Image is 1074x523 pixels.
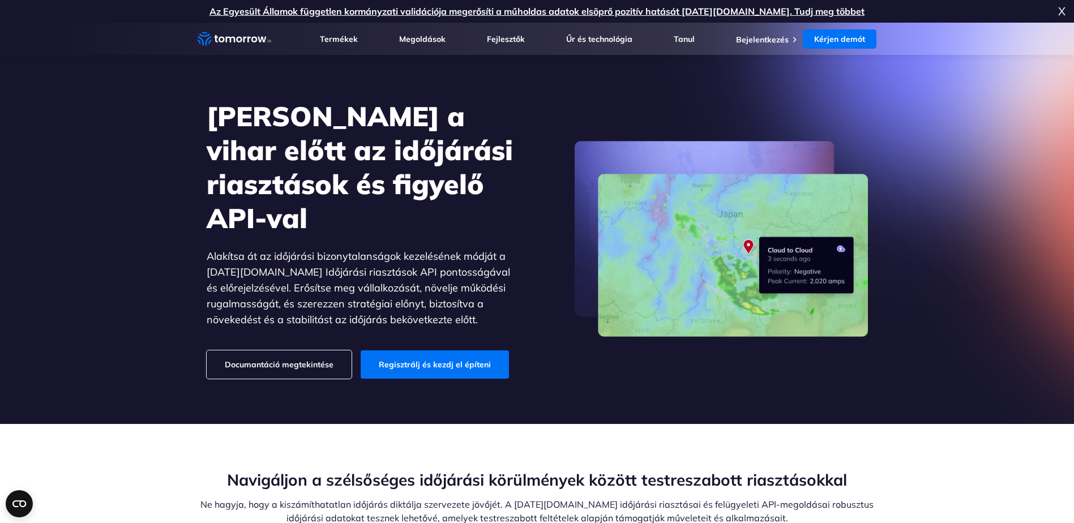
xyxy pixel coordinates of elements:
a: Regisztrálj és kezdj el építeni [361,350,509,379]
a: Fejlesztők [487,34,525,44]
a: Bejelentkezés [736,35,789,45]
a: Tanul [674,34,695,44]
button: CMP widget megnyitása [6,490,33,517]
a: Űr és technológia [566,34,632,44]
a: Documantáció megtekintése [207,350,352,379]
a: Kérjen demót [803,29,876,49]
a: Kezdőlap link [198,31,271,48]
h1: [PERSON_NAME] a vihar előtt az időjárási riasztások és figyelő API-val [207,99,518,235]
a: Termékek [320,34,358,44]
a: Az Egyesült Államok független kormányzati validációja megerősíti a műholdas adatok elsöprő pozití... [209,6,865,17]
p: Alakítsa át az időjárási bizonytalanságok kezelésének módját a [DATE][DOMAIN_NAME] Időjárási rias... [207,248,518,328]
a: Megoldások [399,34,446,44]
h2: Navigáljon a szélsőséges időjárási körülmények között testreszabott riasztásokkal [198,469,877,491]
